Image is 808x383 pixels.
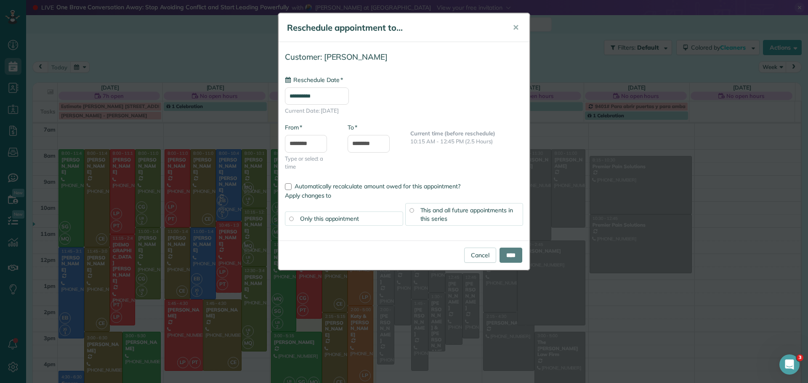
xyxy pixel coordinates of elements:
[410,130,495,137] b: Current time (before reschedule)
[289,217,293,221] input: Only this appointment
[285,191,523,200] label: Apply changes to
[295,182,460,190] span: Automatically recalculate amount owed for this appointment?
[285,76,343,84] label: Reschedule Date
[287,22,501,34] h5: Reschedule appointment to...
[410,137,523,145] p: 10:15 AM - 12:45 PM (2.5 Hours)
[420,206,513,222] span: This and all future appointments in this series
[464,248,496,263] a: Cancel
[285,53,523,61] h4: Customer: [PERSON_NAME]
[348,123,357,132] label: To
[285,155,335,171] span: Type or select a time
[285,123,302,132] label: From
[300,215,359,222] span: Only this appointment
[409,208,414,212] input: This and all future appointments in this series
[797,354,803,361] span: 3
[285,107,523,115] span: Current Date: [DATE]
[779,354,800,375] iframe: Intercom live chat
[513,23,519,32] span: ✕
